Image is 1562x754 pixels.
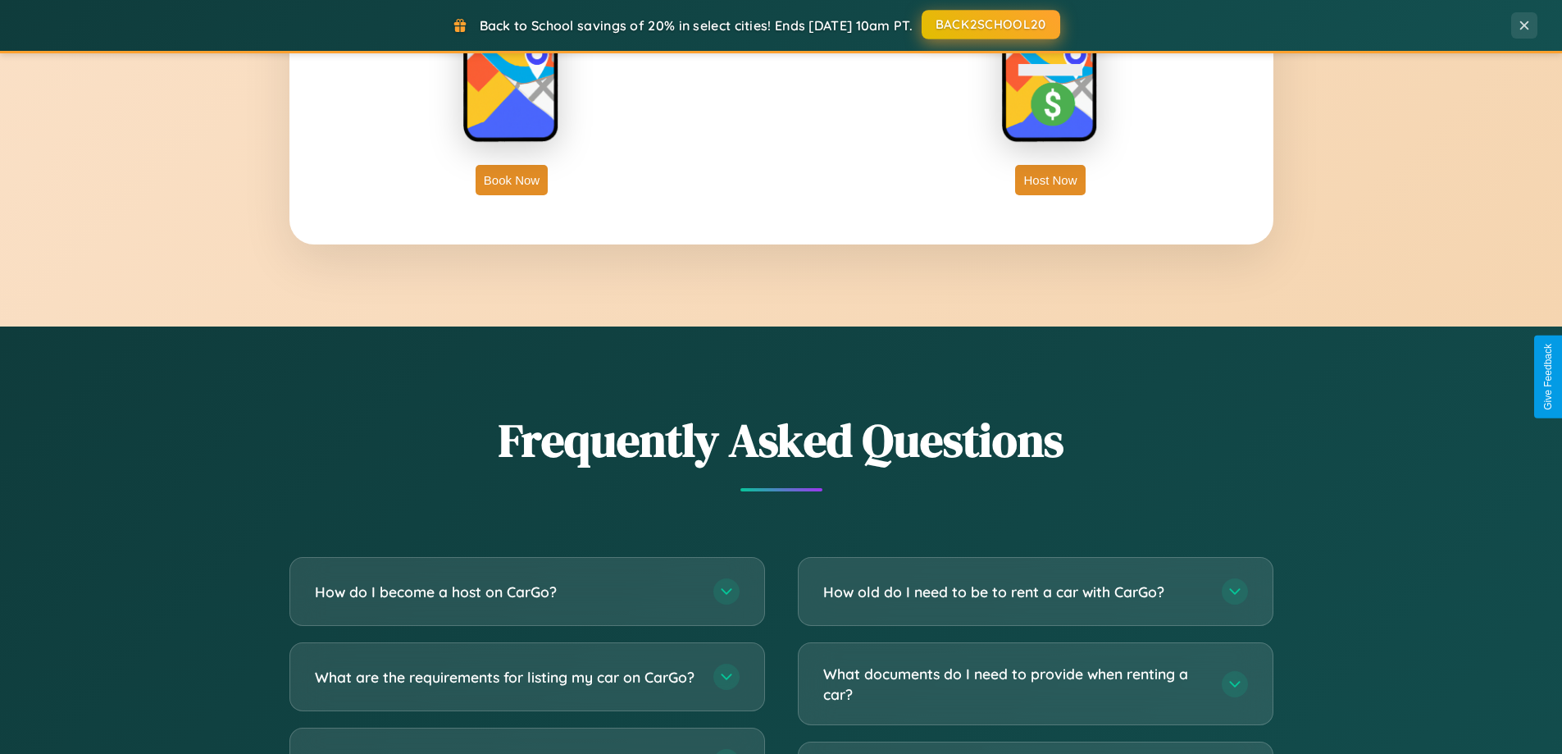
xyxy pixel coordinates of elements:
h3: How old do I need to be to rent a car with CarGo? [823,582,1205,602]
button: Host Now [1015,165,1085,195]
div: Give Feedback [1542,344,1554,410]
button: BACK2SCHOOL20 [922,10,1060,39]
h3: What are the requirements for listing my car on CarGo? [315,667,697,688]
h2: Frequently Asked Questions [289,409,1273,472]
h3: How do I become a host on CarGo? [315,582,697,602]
span: Back to School savings of 20% in select cities! Ends [DATE] 10am PT. [480,17,913,34]
button: Book Now [476,165,548,195]
h3: What documents do I need to provide when renting a car? [823,664,1205,704]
